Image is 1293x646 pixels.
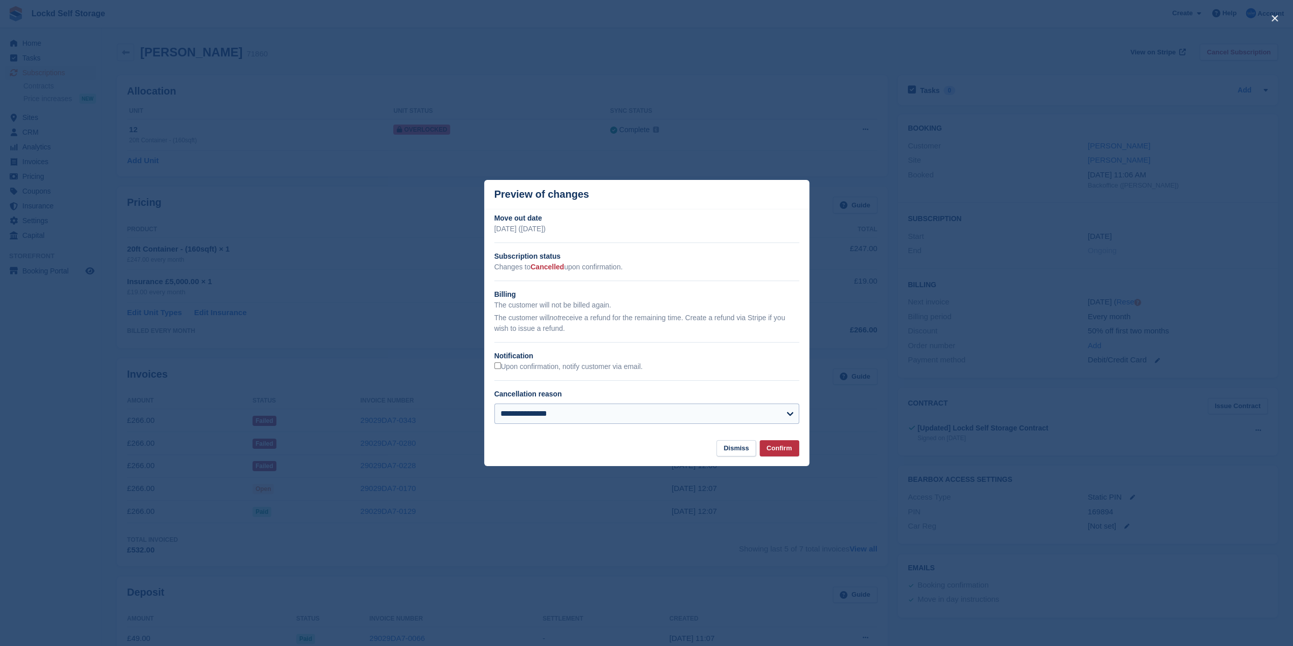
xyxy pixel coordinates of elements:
[494,313,799,334] p: The customer will receive a refund for the remaining time. Create a refund via Stripe if you wish...
[494,262,799,272] p: Changes to upon confirmation.
[549,314,559,322] em: not
[494,390,562,398] label: Cancellation reason
[494,189,589,200] p: Preview of changes
[494,251,799,262] h2: Subscription status
[494,362,643,372] label: Upon confirmation, notify customer via email.
[530,263,564,271] span: Cancelled
[494,351,799,361] h2: Notification
[494,289,799,300] h2: Billing
[494,362,501,369] input: Upon confirmation, notify customer via email.
[494,213,799,224] h2: Move out date
[494,300,799,311] p: The customer will not be billed again.
[716,440,756,457] button: Dismiss
[494,224,799,234] p: [DATE] ([DATE])
[760,440,799,457] button: Confirm
[1267,10,1283,26] button: close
